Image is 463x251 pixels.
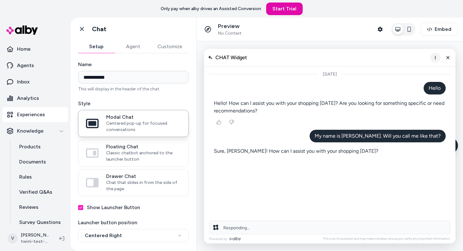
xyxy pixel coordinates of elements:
p: Rules [19,173,32,181]
p: Documents [19,158,46,166]
p: Analytics [17,94,39,102]
span: No Context [218,31,242,36]
h1: Chat [92,25,106,33]
a: Rules [13,169,68,185]
a: Documents [13,154,68,169]
label: Style [78,100,189,107]
button: Agent [115,40,151,53]
a: Experiences [3,107,68,122]
p: Agents [17,62,34,69]
p: [PERSON_NAME] [21,232,49,238]
span: Embed [435,26,451,33]
a: Reviews [13,200,68,215]
a: Start Trial [266,3,303,15]
p: Products [19,143,41,151]
a: Agents [3,58,68,73]
span: twini-test-store [21,238,49,245]
label: Show Launcher Button [87,204,140,211]
a: Products [13,139,68,154]
button: Knowledge [3,123,68,139]
span: Drawer Chat [106,173,181,180]
span: Modal Chat [106,114,181,120]
a: Analytics [3,91,68,106]
button: Setup [78,40,115,53]
span: Floating Chat [106,144,181,150]
button: V[PERSON_NAME]twini-test-store [4,228,54,248]
img: alby Logo [6,26,38,35]
p: Only pay when alby drives an Assisted Conversion [161,6,261,12]
span: V [8,233,18,243]
p: Knowledge [17,127,43,135]
label: Launcher button position [78,219,189,226]
p: Verified Q&As [19,188,52,196]
a: Survey Questions [13,215,68,230]
p: Home [17,45,31,53]
span: Chat that slides in from the side of the page [106,180,181,192]
a: Verified Q&As [13,185,68,200]
span: Centered pop-up for focused conversations [106,120,181,133]
a: Home [3,42,68,57]
button: Embed [420,23,458,36]
p: Survey Questions [19,219,61,226]
button: Customize [151,40,189,53]
a: Inbox [3,74,68,89]
p: Experiences [17,111,45,118]
p: Inbox [17,78,30,86]
p: Reviews [19,203,38,211]
label: Name [78,61,189,68]
span: Classic chatbot anchored to the launcher button [106,150,181,163]
p: This will display in the header of the chat. [78,86,189,92]
p: Preview [218,23,242,30]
